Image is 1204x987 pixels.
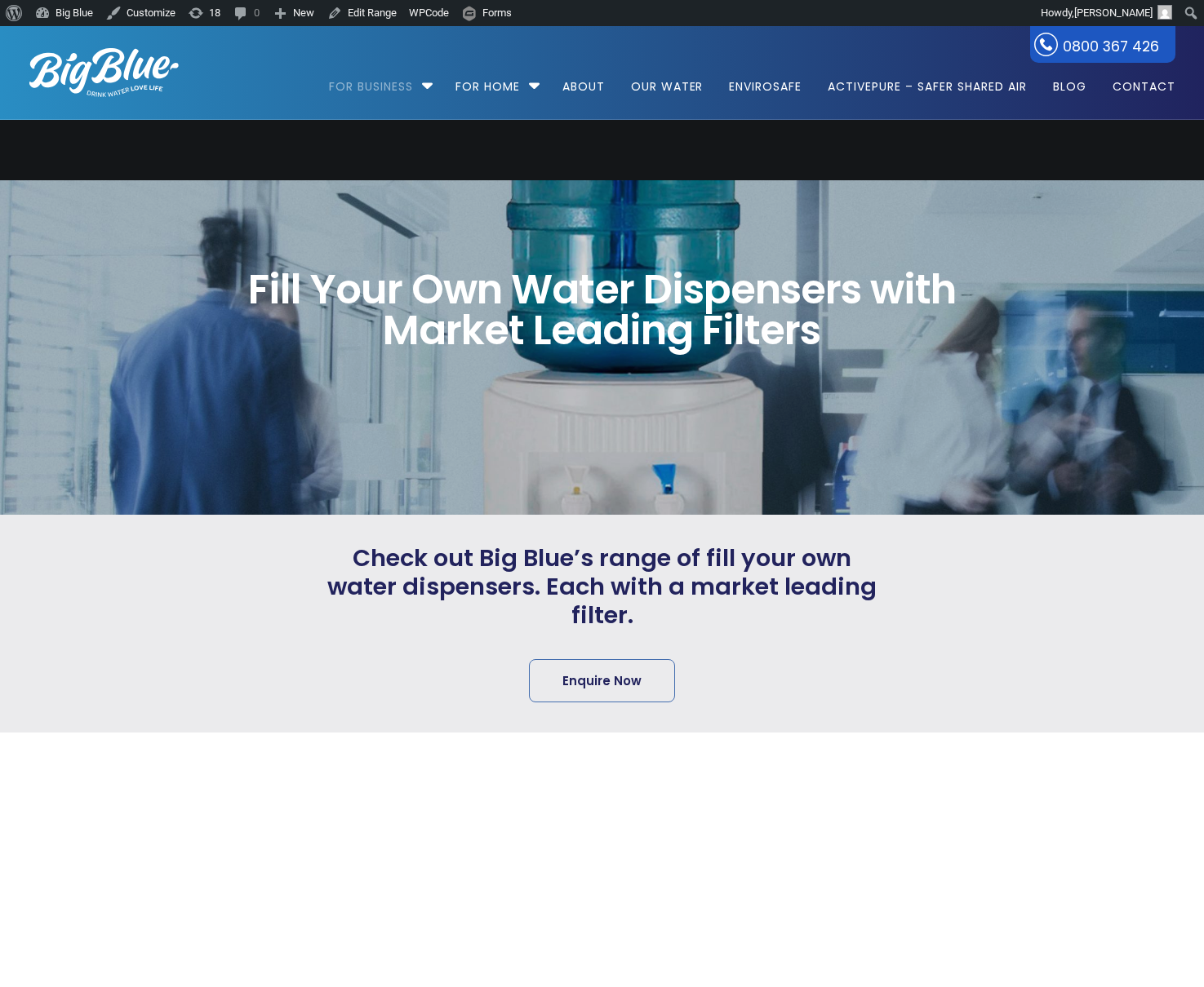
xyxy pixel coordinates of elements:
a: Our Water [620,26,715,131]
a: Contact [1101,26,1175,131]
a: For Home [444,26,531,131]
img: logo [29,48,179,97]
a: ActivePure – Safer Shared Air [816,26,1037,131]
span: [PERSON_NAME] [1074,7,1153,19]
a: EnviroSafe [718,26,813,131]
a: For Business [329,26,424,131]
a: 0800 367 426 [1030,26,1175,63]
a: About [551,26,616,131]
a: Blog [1042,26,1098,131]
